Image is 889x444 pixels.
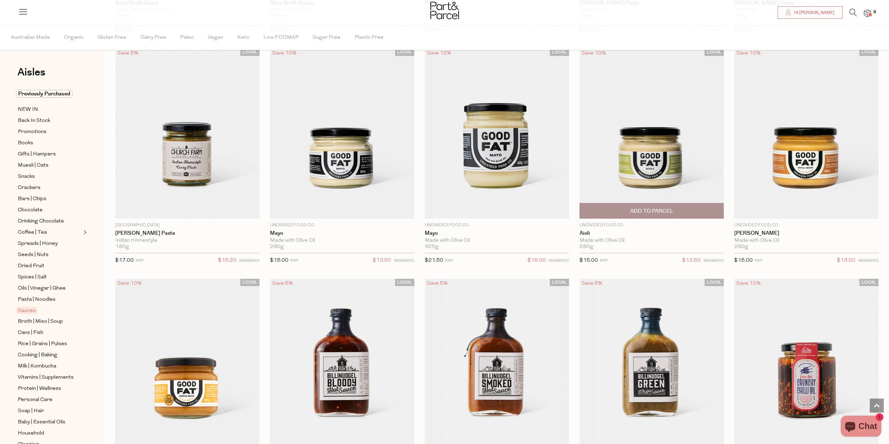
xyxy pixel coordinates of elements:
[270,279,295,288] div: Save 5%
[734,258,753,263] span: $15.00
[778,6,843,19] a: Hi [PERSON_NAME]
[18,128,46,136] span: Promotions
[18,296,56,304] span: Pasta | Noodles
[734,49,879,219] img: Chilli Mayo
[630,208,673,215] span: Add To Parcel
[18,329,43,337] span: Cans | Fish
[837,256,855,265] span: $13.50
[18,418,65,427] span: Baby | Essential Oils
[734,49,763,58] div: Save 10%
[115,244,129,250] span: 180g
[64,26,83,50] span: Organic
[734,230,879,236] a: [PERSON_NAME]
[550,49,569,56] span: LOCAL
[18,217,81,226] a: Drinking Chocolate
[18,240,58,248] span: Spreads | Honey
[115,230,260,236] a: [PERSON_NAME] Paste
[18,161,49,170] span: Muesli | Oats
[394,259,414,263] small: MEMBERS
[430,2,459,19] img: Part&Parcel
[18,395,81,404] a: Personal Care
[18,340,81,348] a: Rice | Grains | Pulses
[425,258,443,263] span: $21.50
[839,416,883,438] inbox-online-store-chat: Shopify online store chat
[425,238,569,244] div: Made with Olive Oil
[18,351,81,359] a: Cooking | Baking
[218,256,236,265] span: $16.20
[395,279,414,286] span: LOCAL
[18,172,81,181] a: Snacks
[18,317,81,326] a: Broth | Miso | Soup
[859,49,879,56] span: LOCAL
[18,251,49,259] span: Seeds | Nuts
[115,258,134,263] span: $17.00
[18,128,81,136] a: Promotions
[18,217,64,226] span: Drinking Chocolate
[18,117,50,125] span: Back In Stock
[270,230,414,236] a: Mayo
[425,49,569,219] img: Mayo
[734,238,879,244] div: Made with Olive Oil
[373,256,391,265] span: $13.50
[18,228,81,237] a: Coffee | Tea
[239,259,260,263] small: MEMBERS
[237,26,249,50] span: Keto
[872,9,878,15] span: 8
[859,279,879,286] span: LOCAL
[858,259,879,263] small: MEMBERS
[180,26,194,50] span: Paleo
[270,258,289,263] span: $15.00
[682,256,701,265] span: $13.50
[18,429,81,438] a: Household
[18,284,81,293] a: Oils | Vinegar | Ghee
[395,49,414,56] span: LOCAL
[580,49,724,219] img: Aioli
[270,244,284,250] span: 280g
[18,239,81,248] a: Spreads | Honey
[18,90,81,98] a: Previously Purchased
[18,373,74,382] span: Vitamins | Supplements
[18,351,57,359] span: Cooking | Baking
[445,259,453,263] small: RRP
[734,244,748,250] span: 280g
[240,49,260,56] span: LOCAL
[270,49,414,219] img: Mayo
[18,385,61,393] span: Protein | Wellness
[705,279,724,286] span: LOCAL
[755,259,763,263] small: RRP
[17,65,45,80] span: Aisles
[115,279,144,288] div: Save 10%
[18,250,81,259] a: Seeds | Nuts
[734,279,763,288] div: Save 10%
[136,259,144,263] small: RRP
[425,244,439,250] span: 425g
[18,105,81,114] a: NEW IN
[18,396,52,404] span: Personal Care
[18,173,35,181] span: Snacks
[82,228,87,236] button: Expand/Collapse Coffee | Tea
[550,279,569,286] span: LOCAL
[18,150,56,159] span: Gifts | Hampers
[18,184,41,192] span: Crackers
[18,262,81,270] a: Dried Fruit
[290,259,298,263] small: RRP
[208,26,223,50] span: Vegan
[18,228,47,237] span: Coffee | Tea
[527,256,546,265] span: $19.00
[18,116,81,125] a: Back In Stock
[140,26,166,50] span: Dairy Free
[18,328,81,337] a: Cans | Fish
[270,49,299,58] div: Save 10%
[425,230,569,236] a: Mayo
[792,10,835,16] span: Hi [PERSON_NAME]
[580,238,724,244] div: Made with Olive Oil
[115,238,260,244] div: Indian Homestyle
[18,150,81,159] a: Gifts | Hampers
[18,295,81,304] a: Pasta | Noodles
[18,206,81,214] a: Chocolate
[18,373,81,382] a: Vitamins | Supplements
[18,306,81,315] a: Sauces
[425,49,453,58] div: Save 12%
[313,26,341,50] span: Sugar Free
[705,49,724,56] span: LOCAL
